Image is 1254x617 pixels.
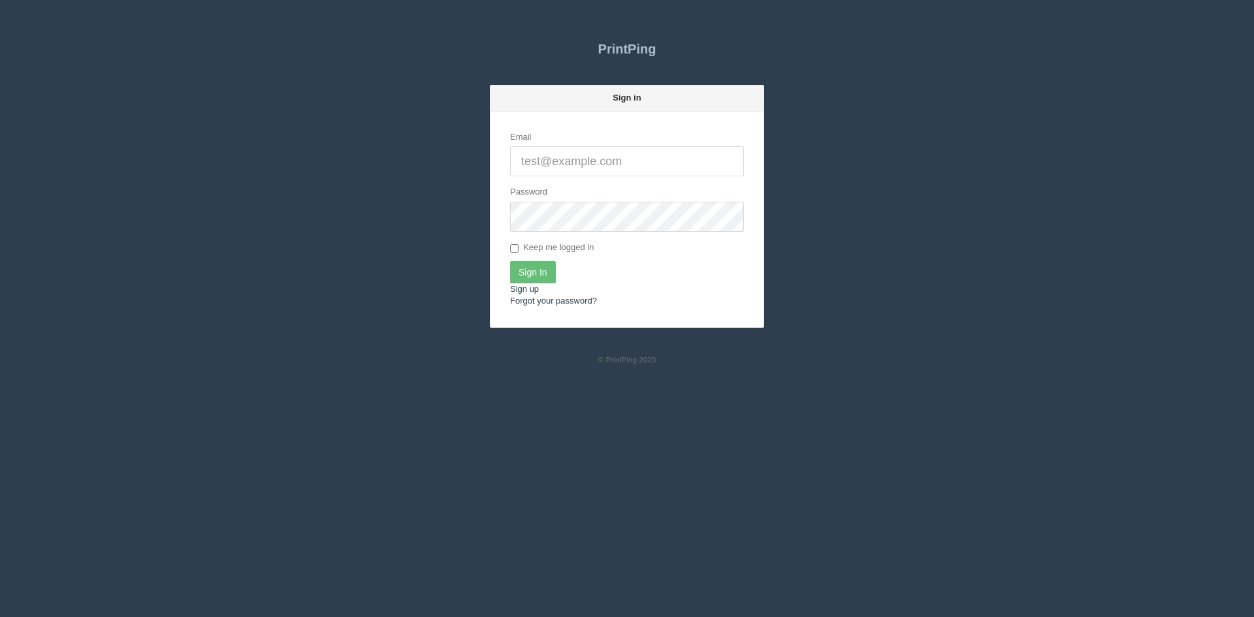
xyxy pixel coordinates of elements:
a: Sign up [510,284,539,294]
input: Sign In [510,261,556,283]
small: © PrintPing 2020 [598,355,656,364]
a: PrintPing [490,33,764,65]
label: Email [510,131,532,144]
label: Password [510,186,547,198]
a: Forgot your password? [510,296,597,306]
strong: Sign in [613,93,641,103]
input: test@example.com [510,146,744,176]
label: Keep me logged in [510,242,594,255]
input: Keep me logged in [510,244,519,253]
